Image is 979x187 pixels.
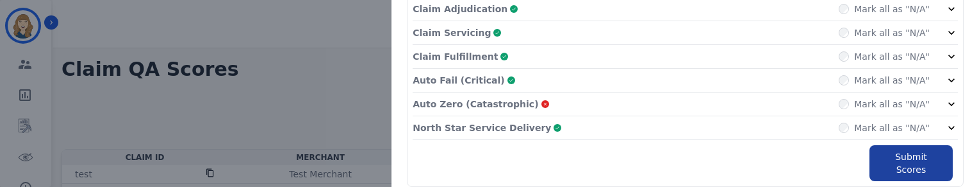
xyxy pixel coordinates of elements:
label: Mark all as "N/A" [854,3,930,15]
label: Mark all as "N/A" [854,74,930,87]
label: Mark all as "N/A" [854,26,930,39]
p: Auto Fail (Critical) [413,74,504,87]
p: Claim Servicing [413,26,491,39]
label: Mark all as "N/A" [854,121,930,134]
p: North Star Service Delivery [413,121,551,134]
p: Claim Fulfillment [413,50,498,63]
label: Mark all as "N/A" [854,50,930,63]
label: Mark all as "N/A" [854,98,930,111]
p: Auto Zero (Catastrophic) [413,98,538,111]
button: Submit Scores [869,145,953,181]
p: Claim Adjudication [413,3,507,15]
